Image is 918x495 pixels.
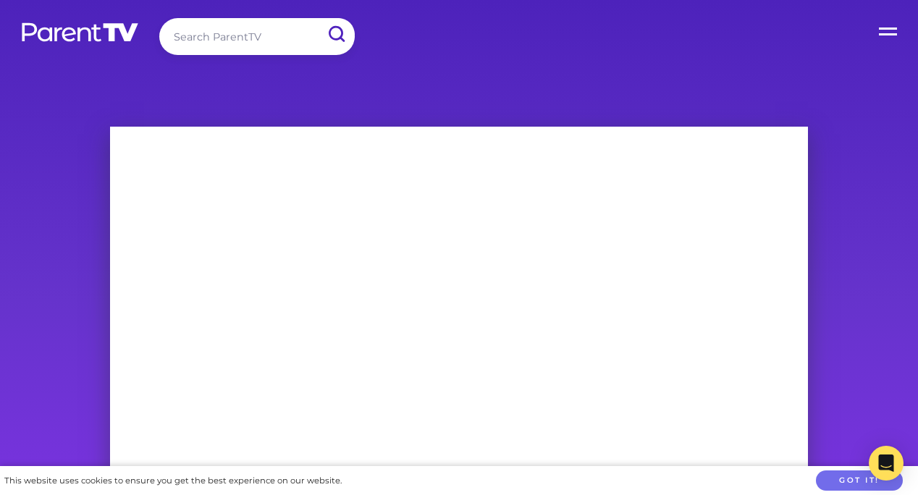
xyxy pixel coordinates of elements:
button: Got it! [816,470,903,491]
input: Search ParentTV [159,18,355,55]
img: parenttv-logo-white.4c85aaf.svg [20,22,140,43]
div: Open Intercom Messenger [869,446,904,481]
input: Submit [317,18,355,51]
div: This website uses cookies to ensure you get the best experience on our website. [4,473,342,488]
